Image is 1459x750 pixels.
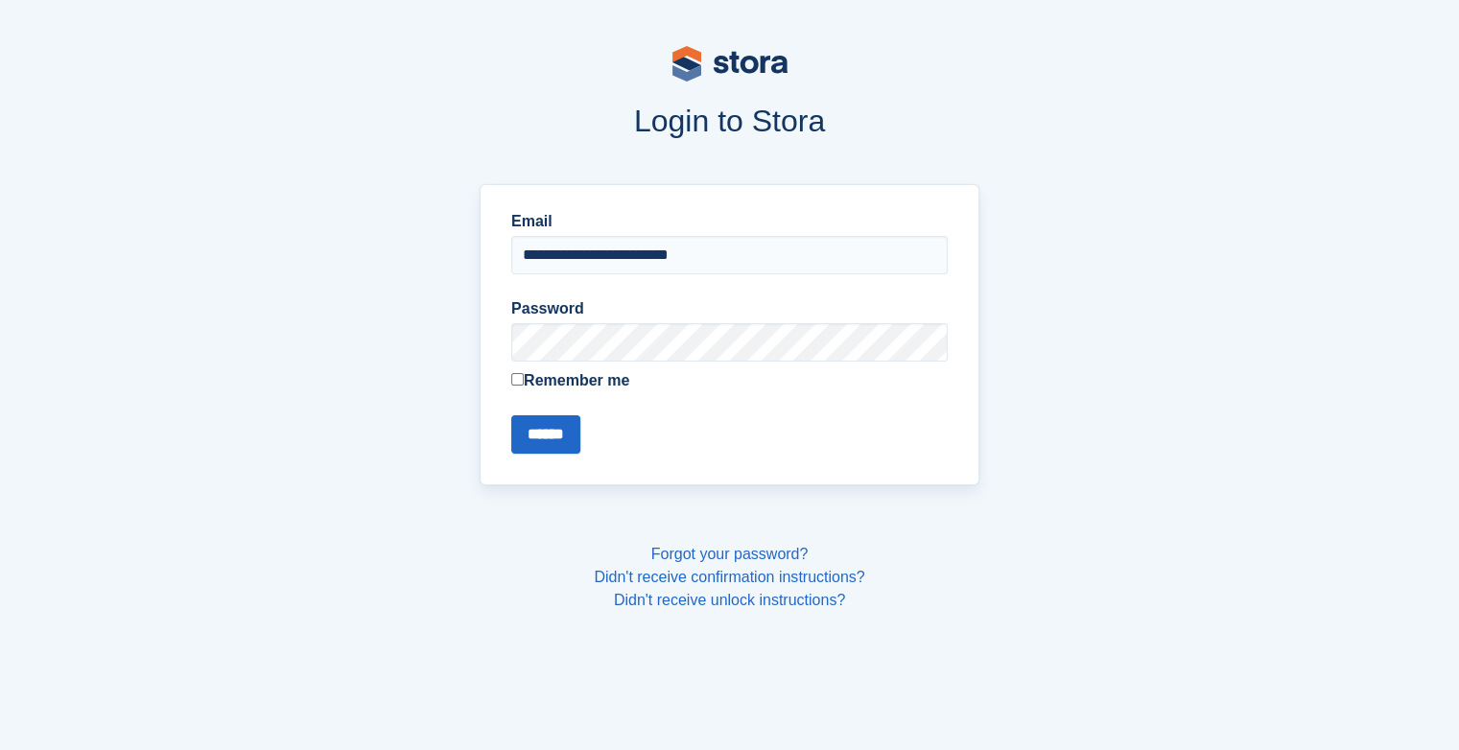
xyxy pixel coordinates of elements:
a: Didn't receive unlock instructions? [614,592,845,608]
label: Password [511,297,948,320]
img: stora-logo-53a41332b3708ae10de48c4981b4e9114cc0af31d8433b30ea865607fb682f29.svg [672,46,788,82]
h1: Login to Stora [114,104,1346,138]
input: Remember me [511,373,524,386]
label: Remember me [511,369,948,392]
a: Forgot your password? [651,546,809,562]
a: Didn't receive confirmation instructions? [594,569,864,585]
label: Email [511,210,948,233]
